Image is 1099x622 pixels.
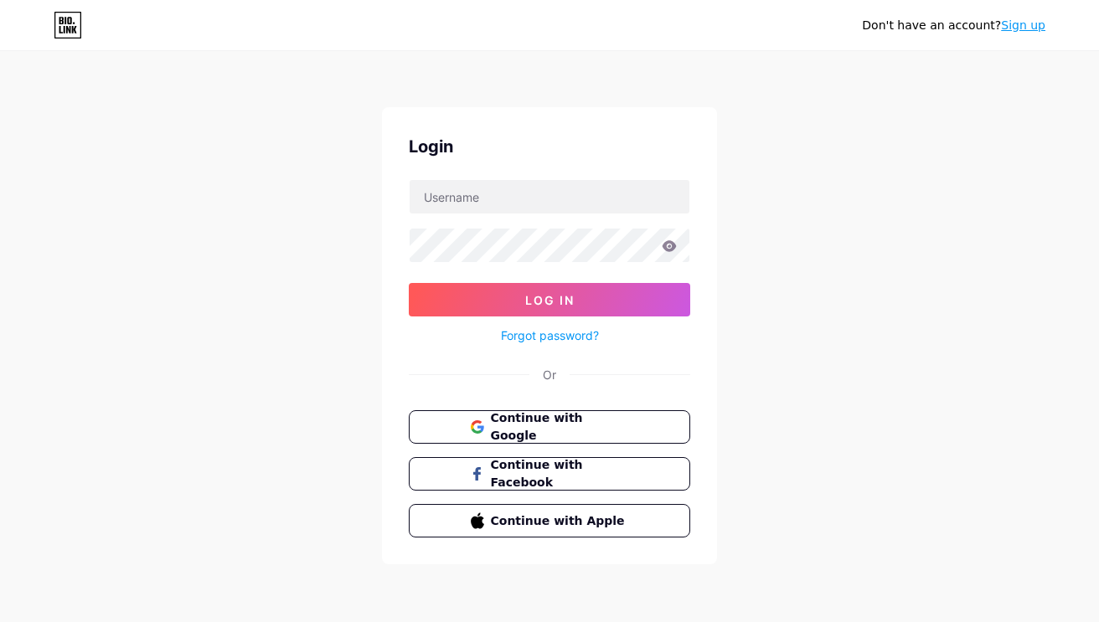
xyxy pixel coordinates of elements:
input: Username [410,180,689,213]
button: Continue with Google [409,410,690,444]
button: Continue with Facebook [409,457,690,491]
div: Login [409,134,690,159]
span: Continue with Apple [491,512,629,530]
div: Don't have an account? [862,17,1045,34]
a: Sign up [1001,18,1045,32]
span: Log In [525,293,575,307]
button: Log In [409,283,690,316]
div: Or [543,366,556,383]
a: Forgot password? [501,326,599,344]
button: Continue with Apple [409,504,690,537]
span: Continue with Google [491,409,629,445]
span: Continue with Facebook [491,456,629,491]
